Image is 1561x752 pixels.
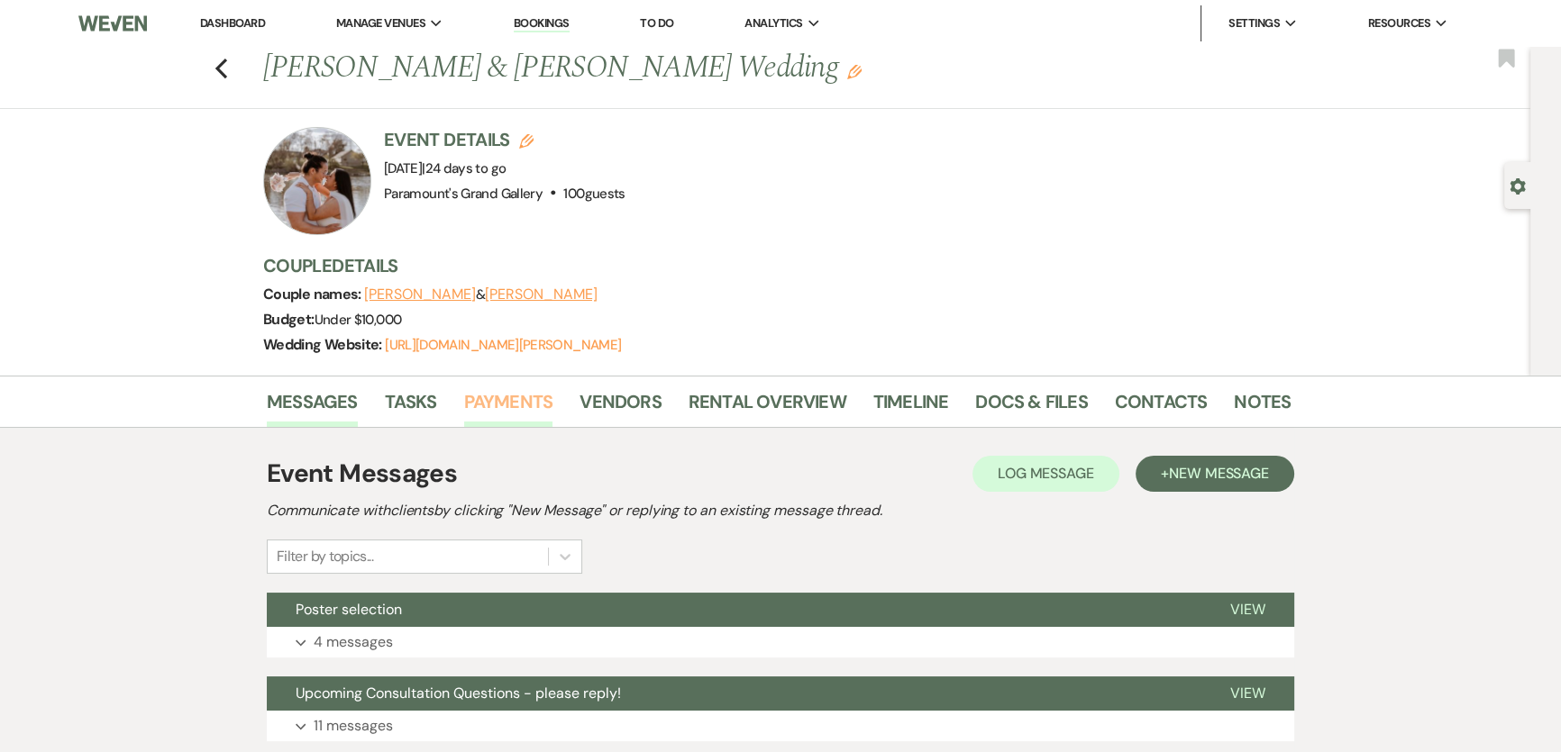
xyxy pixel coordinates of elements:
button: Edit [847,63,862,79]
button: 4 messages [267,627,1294,657]
button: +New Message [1136,456,1294,492]
h2: Communicate with clients by clicking "New Message" or replying to an existing message thread. [267,500,1294,521]
span: Resources [1368,14,1430,32]
span: View [1230,684,1265,702]
button: View [1201,593,1294,627]
h1: Event Messages [267,455,457,493]
span: Wedding Website: [263,335,385,354]
a: Dashboard [200,15,265,31]
span: | [422,159,506,177]
a: [URL][DOMAIN_NAME][PERSON_NAME] [385,336,621,354]
span: 24 days to go [425,159,507,177]
button: Poster selection [267,593,1201,627]
span: Log Message [998,464,1094,483]
a: Timeline [873,387,949,427]
span: Manage Venues [336,14,425,32]
span: Budget: [263,310,315,329]
span: Upcoming Consultation Questions - please reply! [296,684,621,702]
button: Upcoming Consultation Questions - please reply! [267,676,1201,711]
button: View [1201,676,1294,711]
a: Bookings [514,15,570,32]
span: Paramount's Grand Gallery [384,185,543,203]
button: Log Message [972,456,1119,492]
span: 100 guests [563,185,625,203]
button: [PERSON_NAME] [485,287,597,302]
span: Under $10,000 [315,311,402,329]
a: Notes [1234,387,1291,427]
span: Analytics [744,14,802,32]
span: [DATE] [384,159,506,177]
h1: [PERSON_NAME] & [PERSON_NAME] Wedding [263,47,1071,90]
button: Open lead details [1510,177,1526,194]
p: 11 messages [314,714,393,738]
span: Couple names: [263,285,364,304]
a: Tasks [385,387,437,427]
span: View [1230,600,1265,619]
h3: Event Details [384,127,625,152]
span: New Message [1169,464,1269,483]
span: & [364,285,597,304]
button: [PERSON_NAME] [364,287,476,302]
a: Docs & Files [975,387,1087,427]
a: Contacts [1115,387,1208,427]
p: 4 messages [314,630,393,654]
a: Payments [464,387,553,427]
a: To Do [640,15,673,31]
h3: Couple Details [263,253,1273,278]
button: 11 messages [267,711,1294,741]
div: Filter by topics... [277,546,373,567]
a: Vendors [580,387,661,427]
a: Messages [267,387,358,427]
a: Rental Overview [689,387,846,427]
span: Poster selection [296,600,402,619]
img: Weven Logo [78,5,147,42]
span: Settings [1228,14,1280,32]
